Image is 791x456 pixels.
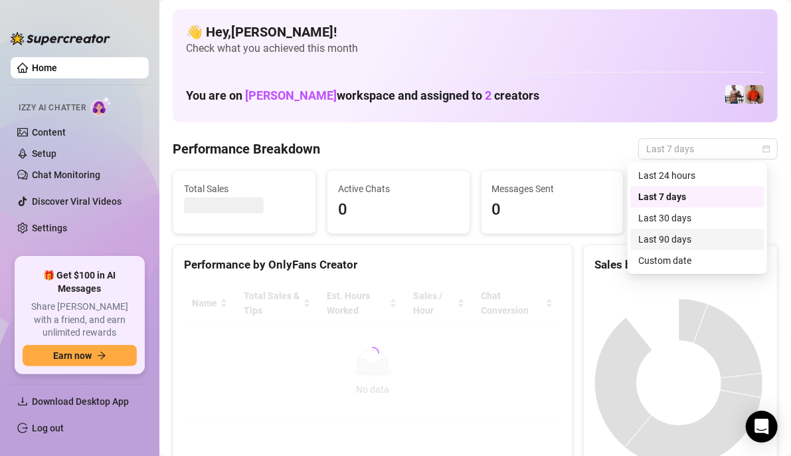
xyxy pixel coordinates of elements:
[630,165,764,186] div: Last 24 hours
[186,41,764,56] span: Check what you achieved this month
[746,411,778,443] div: Open Intercom Messenger
[630,207,764,229] div: Last 30 days
[638,189,756,204] div: Last 7 days
[17,396,28,407] span: download
[630,250,764,271] div: Custom date
[725,85,744,104] img: JUSTIN
[173,140,320,158] h4: Performance Breakdown
[745,85,764,104] img: Justin
[184,256,561,274] div: Performance by OnlyFans Creator
[53,350,92,361] span: Earn now
[245,88,337,102] span: [PERSON_NAME]
[630,186,764,207] div: Last 7 days
[646,139,770,159] span: Last 7 days
[762,145,770,153] span: calendar
[638,232,756,247] div: Last 90 days
[32,62,57,73] a: Home
[32,127,66,138] a: Content
[32,396,129,407] span: Download Desktop App
[11,32,110,45] img: logo-BBDzfeDw.svg
[32,170,100,180] a: Chat Monitoring
[365,346,380,361] span: loading
[32,223,67,233] a: Settings
[19,102,86,114] span: Izzy AI Chatter
[186,88,539,103] h1: You are on workspace and assigned to creators
[32,196,122,207] a: Discover Viral Videos
[97,351,106,360] span: arrow-right
[32,148,56,159] a: Setup
[186,23,764,41] h4: 👋 Hey, [PERSON_NAME] !
[91,96,112,116] img: AI Chatter
[23,345,137,366] button: Earn nowarrow-right
[638,168,756,183] div: Last 24 hours
[338,181,459,196] span: Active Chats
[492,197,613,223] span: 0
[338,197,459,223] span: 0
[184,181,305,196] span: Total Sales
[594,256,766,274] div: Sales by OnlyFans Creator
[638,211,756,225] div: Last 30 days
[23,269,137,295] span: 🎁 Get $100 in AI Messages
[32,423,64,433] a: Log out
[638,253,756,268] div: Custom date
[485,88,491,102] span: 2
[23,300,137,340] span: Share [PERSON_NAME] with a friend, and earn unlimited rewards
[492,181,613,196] span: Messages Sent
[630,229,764,250] div: Last 90 days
